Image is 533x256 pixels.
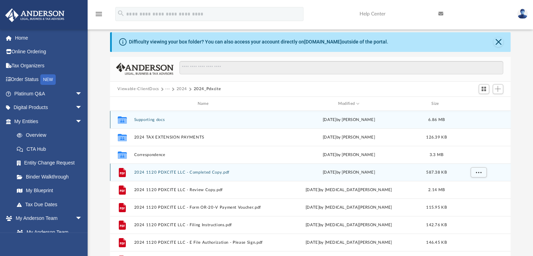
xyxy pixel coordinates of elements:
a: My Anderson Team [10,225,86,239]
div: id [113,101,130,107]
a: menu [95,13,103,18]
button: 2024 1120 PDXCITE LLC - Completed Copy.pdf [134,170,275,175]
button: Supporting docs [134,117,275,122]
span: 142.76 KB [426,223,446,227]
span: arrow_drop_down [75,211,89,226]
a: Home [5,31,93,45]
span: 2.14 MB [428,188,445,192]
input: Search files and folders [179,61,503,74]
span: arrow_drop_down [75,87,89,101]
span: 6.86 MB [428,118,445,122]
div: grid [110,111,511,256]
span: arrow_drop_down [75,101,89,115]
div: id [453,101,503,107]
span: [DATE] [323,170,336,174]
div: Modified [278,101,419,107]
div: [DATE] by [PERSON_NAME] [278,117,419,123]
div: [DATE] by [MEDICAL_DATA][PERSON_NAME] [278,187,419,193]
div: [DATE] by [MEDICAL_DATA][PERSON_NAME] [278,240,419,246]
a: CTA Hub [10,142,93,156]
button: 2024 TAX EXTENSION PAYMENTS [134,135,275,140]
button: 2024 [176,86,187,92]
img: Anderson Advisors Platinum Portal [3,8,67,22]
div: Difficulty viewing your box folder? You can also access your account directly on outside of the p... [129,38,388,46]
span: 587.38 KB [426,170,446,174]
i: menu [95,10,103,18]
a: Platinum Q&Aarrow_drop_down [5,87,93,101]
span: arrow_drop_down [75,114,89,129]
a: Tax Organizers [5,59,93,73]
i: search [117,9,125,17]
button: Viewable-ClientDocs [117,86,159,92]
a: My Blueprint [10,184,89,198]
span: 115.95 KB [426,206,446,209]
div: [DATE] by [PERSON_NAME] [278,152,419,158]
a: Entity Change Request [10,156,93,170]
button: 2024 1120 PDXCITE LLC - Filing Instructions.pdf [134,223,275,227]
div: Size [422,101,450,107]
button: 2024 1120 PDXCITE LLC - E File Authorization - Please Sign.pdf [134,240,275,245]
img: User Pic [517,9,528,19]
button: Close [493,37,503,47]
div: NEW [40,74,56,85]
a: My Entitiesarrow_drop_down [5,114,93,128]
button: Correspondence [134,153,275,157]
span: 3.3 MB [429,153,443,157]
button: 2024_Pdxcite [193,86,221,92]
a: Order StatusNEW [5,73,93,87]
a: [DOMAIN_NAME] [304,39,342,45]
a: My Anderson Teamarrow_drop_down [5,211,89,225]
a: Tax Due Dates [10,197,93,211]
button: Switch to Grid View [479,84,489,94]
button: ··· [165,86,170,92]
div: [DATE] by [MEDICAL_DATA][PERSON_NAME] [278,204,419,211]
div: [DATE] by [MEDICAL_DATA][PERSON_NAME] [278,222,419,228]
span: 146.45 KB [426,241,446,244]
div: [DATE] by [PERSON_NAME] [278,134,419,141]
span: 126.39 KB [426,135,446,139]
div: Name [134,101,275,107]
button: Add [493,84,503,94]
a: Online Ordering [5,45,93,59]
a: Overview [10,128,93,142]
button: More options [470,167,486,178]
div: by [PERSON_NAME] [278,169,419,176]
a: Digital Productsarrow_drop_down [5,101,93,115]
button: 2024 1120 PDXCITE LLC - Form OR-20-V Payment Voucher.pdf [134,205,275,210]
button: 2024 1120 PDXCITE LLC - Review Copy.pdf [134,188,275,192]
a: Binder Walkthrough [10,170,93,184]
